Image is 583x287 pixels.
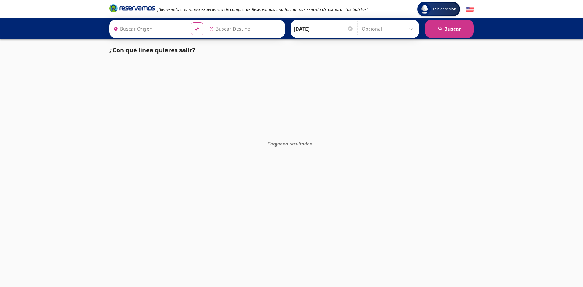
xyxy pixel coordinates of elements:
input: Opcional [362,21,416,36]
a: Brand Logo [109,4,155,15]
em: ¡Bienvenido a la nueva experiencia de compra de Reservamos, una forma más sencilla de comprar tus... [157,6,368,12]
span: Iniciar sesión [431,6,459,12]
span: . [314,140,315,146]
p: ¿Con qué línea quieres salir? [109,46,195,55]
i: Brand Logo [109,4,155,13]
input: Elegir Fecha [294,21,353,36]
input: Buscar Destino [207,21,281,36]
em: Cargando resultados [268,140,315,146]
button: Buscar [425,20,474,38]
button: English [466,5,474,13]
span: . [312,140,313,146]
span: . [313,140,314,146]
input: Buscar Origen [111,21,186,36]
